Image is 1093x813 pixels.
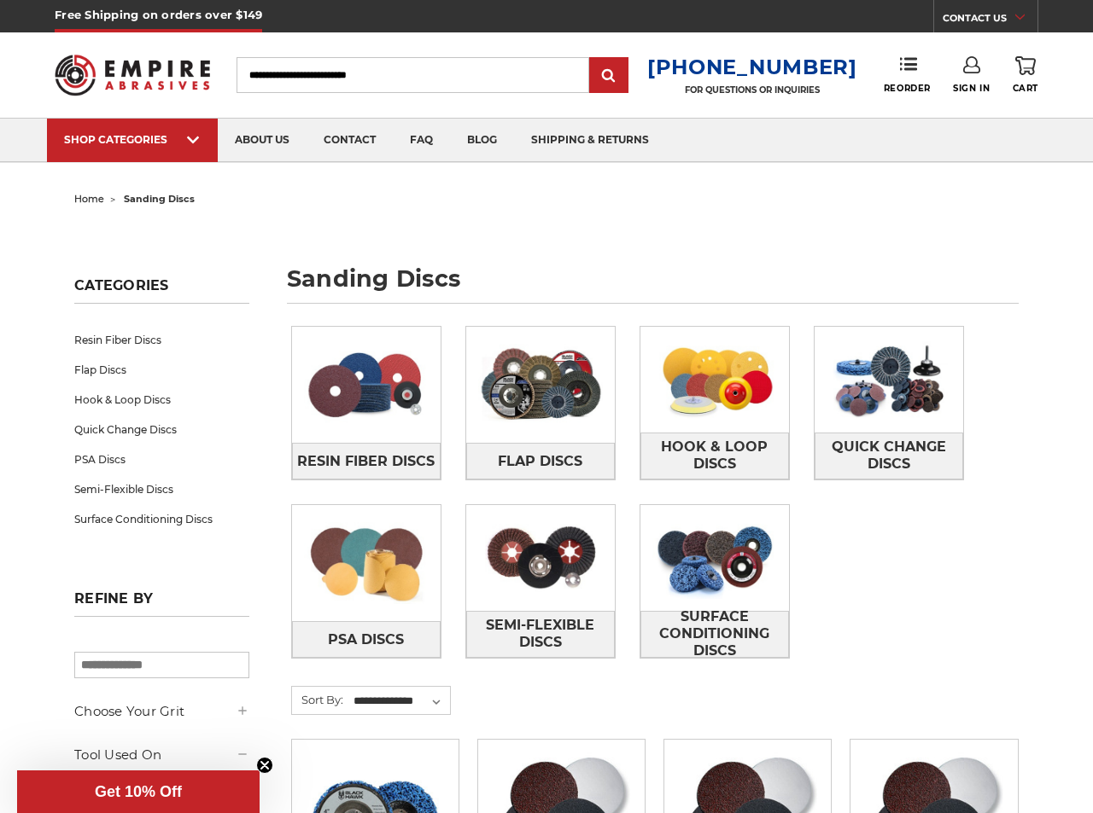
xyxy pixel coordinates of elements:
[74,474,248,504] a: Semi-Flexible Discs
[351,688,450,714] select: Sort By:
[1013,56,1038,94] a: Cart
[943,9,1037,32] a: CONTACT US
[74,277,248,304] h5: Categories
[592,59,626,93] input: Submit
[287,267,1019,304] h1: sanding discs
[292,443,441,479] a: Resin Fiber Discs
[640,505,789,611] img: Surface Conditioning Discs
[1013,83,1038,94] span: Cart
[74,444,248,474] a: PSA Discs
[640,611,789,658] a: Surface Conditioning Discs
[74,193,104,205] a: home
[64,133,201,146] div: SHOP CATEGORIES
[328,625,404,654] span: PSA Discs
[641,602,788,665] span: Surface Conditioning Discs
[466,611,615,658] a: Semi-Flexible Discs
[55,44,210,105] img: Empire Abrasives
[297,447,435,476] span: Resin Fiber Discs
[815,327,963,433] img: Quick Change Discs
[292,687,343,712] label: Sort By:
[393,119,450,162] a: faq
[467,611,614,657] span: Semi-Flexible Discs
[884,56,931,93] a: Reorder
[74,385,248,415] a: Hook & Loop Discs
[815,433,963,479] a: Quick Change Discs
[256,757,273,774] button: Close teaser
[124,193,195,205] span: sanding discs
[884,83,931,94] span: Reorder
[74,745,248,765] h5: Tool Used On
[647,84,857,96] p: FOR QUESTIONS OR INQUIRIES
[466,505,615,611] img: Semi-Flexible Discs
[74,325,248,355] a: Resin Fiber Discs
[514,119,666,162] a: shipping & returns
[74,504,248,534] a: Surface Conditioning Discs
[74,415,248,444] a: Quick Change Discs
[466,332,615,438] img: Flap Discs
[953,83,990,94] span: Sign In
[292,332,441,438] img: Resin Fiber Discs
[292,510,441,616] img: PSA Discs
[74,701,248,722] h5: Choose Your Grit
[641,433,788,479] span: Hook & Loop Discs
[95,783,182,800] span: Get 10% Off
[74,590,248,617] h5: Refine by
[17,770,260,813] div: Get 10% OffClose teaser
[466,443,615,479] a: Flap Discs
[218,119,307,162] a: about us
[815,433,962,479] span: Quick Change Discs
[640,327,789,433] img: Hook & Loop Discs
[498,447,582,476] span: Flap Discs
[74,355,248,385] a: Flap Discs
[640,433,789,479] a: Hook & Loop Discs
[647,55,857,79] a: [PHONE_NUMBER]
[450,119,514,162] a: blog
[307,119,393,162] a: contact
[292,621,441,657] a: PSA Discs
